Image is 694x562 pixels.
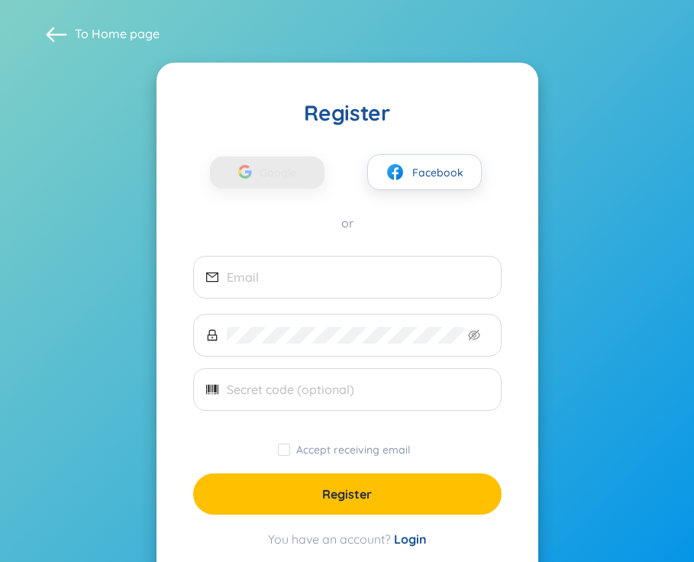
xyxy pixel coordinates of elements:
[193,215,502,231] div: or
[322,486,372,502] span: Register
[206,329,218,341] span: lock
[193,473,502,515] button: Register
[260,157,304,189] span: Google
[92,26,160,41] a: Home page
[412,164,463,181] span: Facebook
[206,271,218,283] span: mail
[394,531,427,547] a: Login
[290,443,416,457] span: Accept receiving email
[75,25,160,42] span: To
[193,99,502,127] div: Register
[468,329,480,341] span: eye-invisible
[193,530,502,548] div: You have an account?
[227,269,489,286] input: Email
[206,383,218,396] span: barcode
[210,157,324,189] button: Google
[386,163,405,182] img: facebook
[367,154,482,190] button: facebookFacebook
[227,381,489,398] input: Secret code (optional)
